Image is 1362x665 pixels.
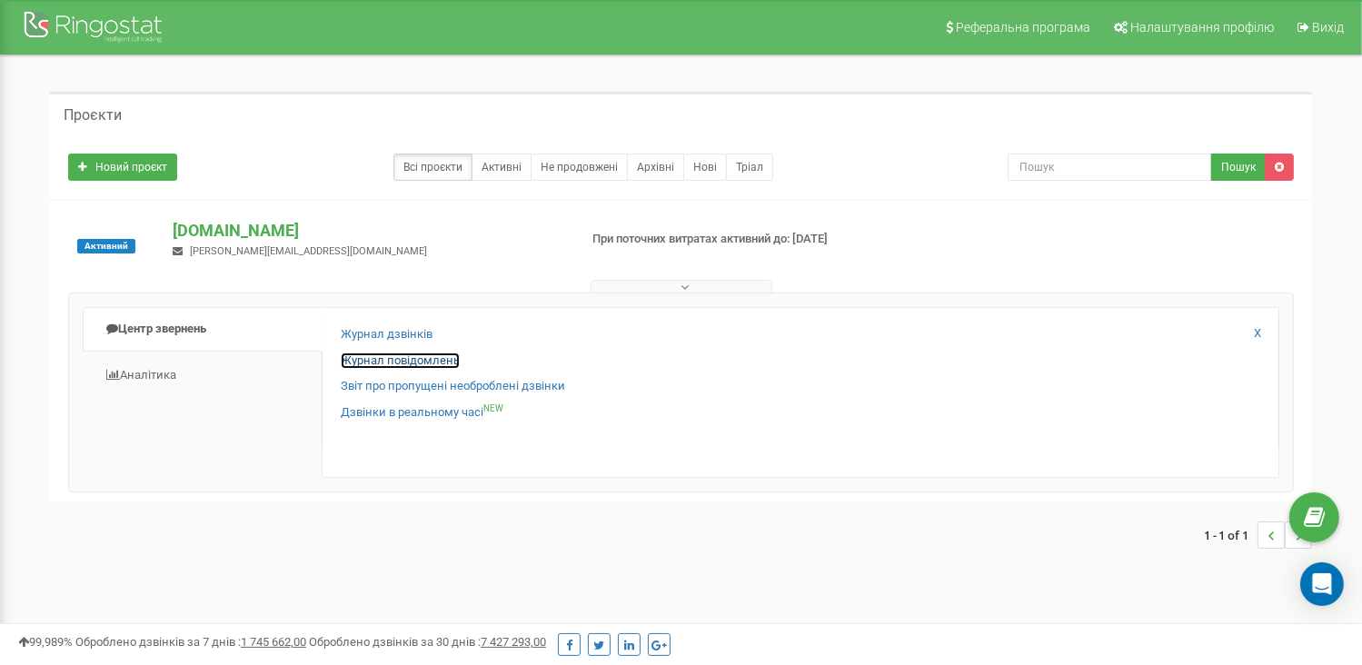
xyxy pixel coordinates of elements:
[1008,154,1212,181] input: Пошук
[83,353,323,398] a: Аналiтика
[483,403,503,413] sup: NEW
[18,635,73,649] span: 99,989%
[341,352,460,370] a: Журнал повідомлень
[1130,20,1274,35] span: Налаштування профілю
[531,154,628,181] a: Не продовжені
[1312,20,1344,35] span: Вихід
[341,378,565,395] a: Звіт про пропущені необроблені дзвінки
[481,635,546,649] u: 7 427 293,00
[1204,521,1258,549] span: 1 - 1 of 1
[341,404,503,422] a: Дзвінки в реальному часіNEW
[593,231,880,248] p: При поточних витратах активний до: [DATE]
[472,154,532,181] a: Активні
[341,326,432,343] a: Журнал дзвінків
[75,635,306,649] span: Оброблено дзвінків за 7 днів :
[83,307,323,352] a: Центр звернень
[309,635,546,649] span: Оброблено дзвінків за 30 днів :
[241,635,306,649] u: 1 745 662,00
[726,154,773,181] a: Тріал
[627,154,684,181] a: Архівні
[1204,503,1312,567] nav: ...
[77,239,135,253] span: Активний
[64,107,122,124] h5: Проєкти
[683,154,727,181] a: Нові
[1254,325,1261,342] a: X
[956,20,1090,35] span: Реферальна програма
[173,219,563,243] p: [DOMAIN_NAME]
[190,245,427,257] span: [PERSON_NAME][EMAIL_ADDRESS][DOMAIN_NAME]
[393,154,472,181] a: Всі проєкти
[68,154,177,181] a: Новий проєкт
[1300,562,1344,606] div: Open Intercom Messenger
[1211,154,1266,181] button: Пошук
